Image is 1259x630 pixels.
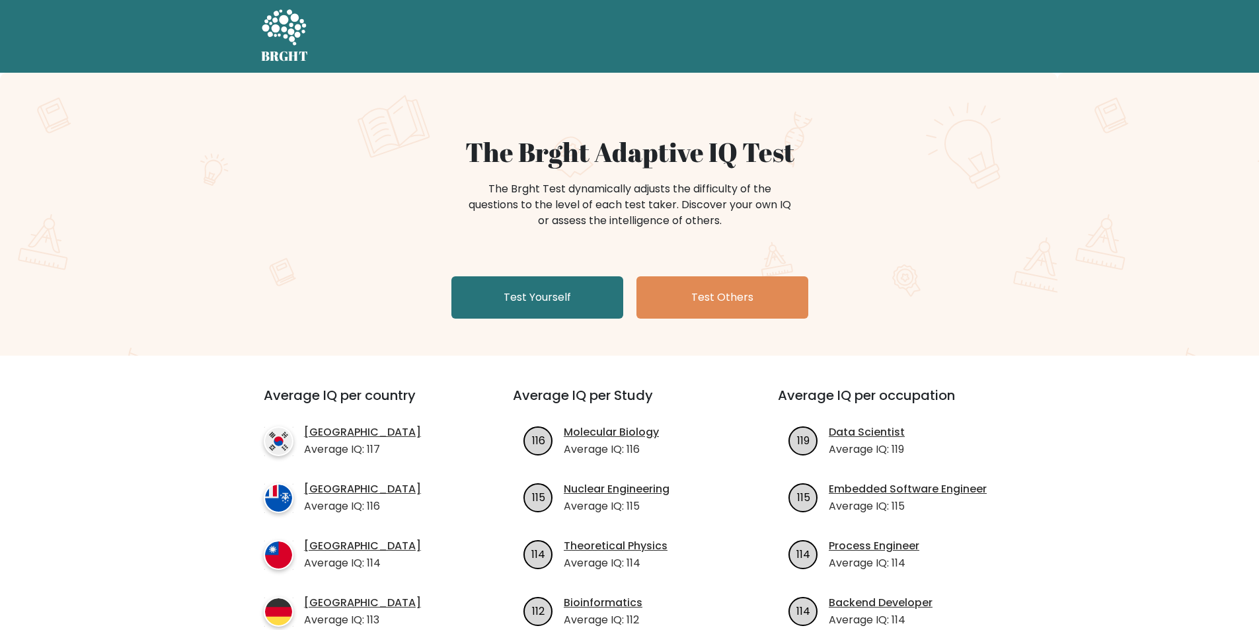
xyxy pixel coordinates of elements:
[829,442,905,457] p: Average IQ: 119
[829,424,905,440] a: Data Scientist
[304,555,421,571] p: Average IQ: 114
[796,546,810,561] text: 114
[264,483,293,513] img: country
[307,136,952,168] h1: The Brght Adaptive IQ Test
[304,498,421,514] p: Average IQ: 116
[531,546,545,561] text: 114
[264,597,293,627] img: country
[564,595,642,611] a: Bioinformatics
[829,481,987,497] a: Embedded Software Engineer
[264,426,293,456] img: country
[532,603,545,618] text: 112
[304,424,421,440] a: [GEOGRAPHIC_DATA]
[564,498,669,514] p: Average IQ: 115
[564,555,668,571] p: Average IQ: 114
[829,498,987,514] p: Average IQ: 115
[264,387,465,419] h3: Average IQ per country
[304,481,421,497] a: [GEOGRAPHIC_DATA]
[564,481,669,497] a: Nuclear Engineering
[829,538,919,554] a: Process Engineer
[564,538,668,554] a: Theoretical Physics
[796,603,810,618] text: 114
[564,442,659,457] p: Average IQ: 116
[513,387,746,419] h3: Average IQ per Study
[261,5,309,67] a: BRGHT
[451,276,623,319] a: Test Yourself
[829,612,933,628] p: Average IQ: 114
[797,489,810,504] text: 115
[304,538,421,554] a: [GEOGRAPHIC_DATA]
[304,442,421,457] p: Average IQ: 117
[532,432,545,448] text: 116
[778,387,1011,419] h3: Average IQ per occupation
[261,48,309,64] h5: BRGHT
[636,276,808,319] a: Test Others
[264,540,293,570] img: country
[829,595,933,611] a: Backend Developer
[304,612,421,628] p: Average IQ: 113
[564,424,659,440] a: Molecular Biology
[829,555,919,571] p: Average IQ: 114
[797,432,810,448] text: 119
[564,612,642,628] p: Average IQ: 112
[465,181,795,229] div: The Brght Test dynamically adjusts the difficulty of the questions to the level of each test take...
[532,489,545,504] text: 115
[304,595,421,611] a: [GEOGRAPHIC_DATA]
